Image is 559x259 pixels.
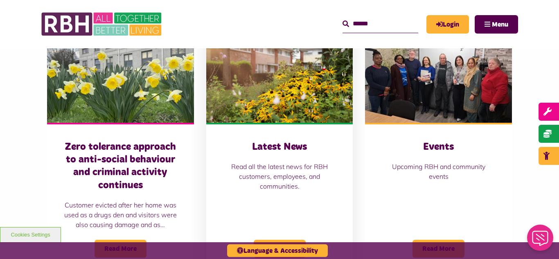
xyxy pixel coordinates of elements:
[63,200,178,230] p: Customer evicted after her home was used as a drugs den and visitors were also causing damage and...
[475,15,518,34] button: Navigation
[365,31,512,123] img: Group photo of customers and colleagues at Spotland Community Centre
[223,162,337,191] p: Read all the latest news for RBH customers, employees, and communities.
[223,141,337,153] h3: Latest News
[426,15,469,34] a: MyRBH
[206,31,353,123] img: SAZ MEDIA RBH HOUSING4
[412,240,464,258] span: Read More
[41,8,164,40] img: RBH
[254,240,306,258] span: Read More
[522,222,559,259] iframe: Netcall Web Assistant for live chat
[492,21,508,28] span: Menu
[227,244,328,257] button: Language & Accessibility
[47,31,194,123] img: Freehold
[381,141,496,153] h3: Events
[381,162,496,181] p: Upcoming RBH and community events
[95,240,147,258] span: Read More
[343,15,418,33] input: Search
[63,141,178,192] h3: Zero tolerance approach to anti-social behaviour and criminal activity continues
